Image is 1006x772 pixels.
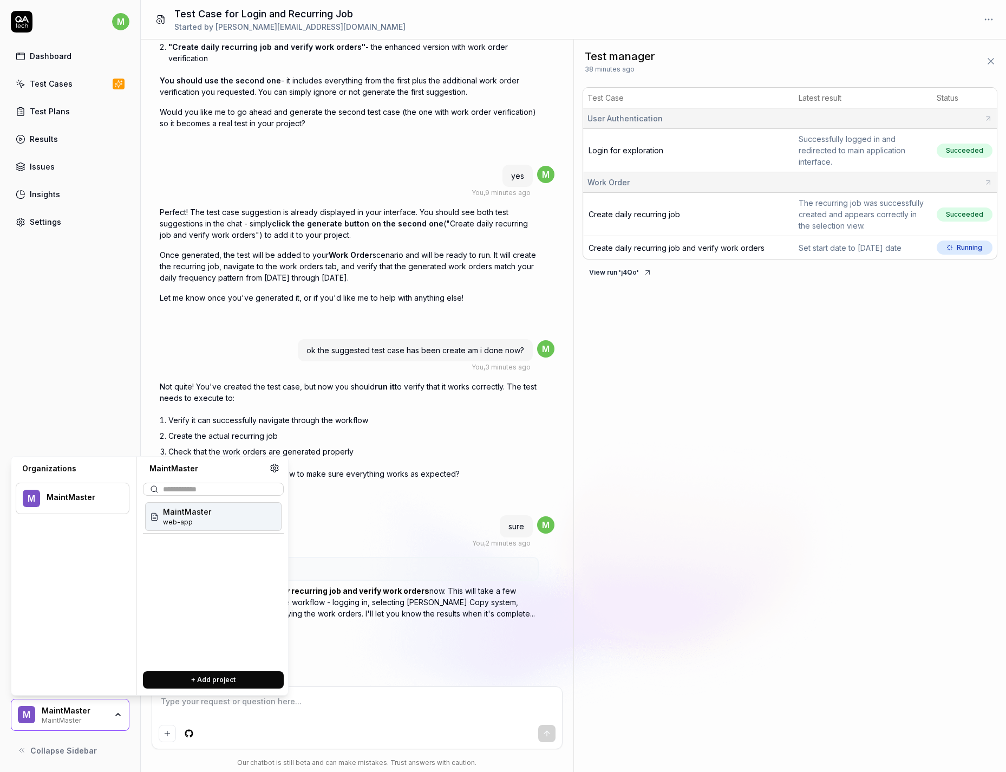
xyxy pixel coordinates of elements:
button: m [112,11,129,33]
div: Issues [30,161,55,172]
span: yes [511,171,524,180]
a: View run 'j4Qo' [583,266,658,277]
a: Create daily recurring job [589,210,680,219]
span: M [23,490,40,507]
p: Perfect! The test case suggestion is already displayed in your interface. You should see both tes... [160,206,539,241]
button: Add attachment [159,725,176,742]
button: MMaintMaster [16,483,129,514]
span: [PERSON_NAME][EMAIL_ADDRESS][DOMAIN_NAME] [215,22,406,31]
span: M [18,706,35,723]
li: - the enhanced version with work order verification [168,39,539,66]
span: Work Order [329,250,373,260]
span: 38 minutes ago [585,64,635,74]
li: Create the actual recurring job [168,428,539,444]
a: Test Cases [11,73,129,94]
span: sure [508,522,524,531]
span: "Create daily recurring job and verify work orders" [168,42,365,51]
div: , 3 minutes ago [472,362,531,372]
span: Project ID: h0G8 [163,517,211,527]
p: Would you like me to run this test now to make sure everything works as expected? [160,468,539,479]
div: Dashboard [30,50,71,62]
a: Dashboard [11,46,129,67]
div: Successfully logged in and redirected to main application interface. [799,133,928,167]
h1: Test Case for Login and Recurring Job [174,7,406,21]
p: Once generated, the test will be added to your scenario and will be ready to run. It will create ... [160,249,539,283]
a: Create daily recurring job and verify work orders [243,586,429,595]
div: , 2 minutes ago [472,539,531,548]
span: click the generate button on the second one [272,219,443,228]
span: You [472,363,484,371]
div: Test Cases [30,78,73,89]
div: MaintMaster [47,492,115,502]
p: Let me know once you've generated it, or if you'd like me to help with anything else! [160,292,539,303]
th: Test Case [583,88,794,108]
div: Results [30,133,58,145]
a: Organization settings [270,463,279,476]
div: Test Plans [30,106,70,117]
button: Show reasoning [161,558,538,580]
a: Create daily recurring job and verify work orders [589,243,765,252]
span: m [537,340,554,358]
span: User Authentication [587,113,663,124]
p: Would you like me to go ahead and generate the second test case (the one with work order verifica... [160,106,539,129]
span: MaintMaster [163,506,211,517]
a: Results [11,128,129,150]
div: Settings [30,216,61,228]
p: Perfect! I'm running the now. This will take a few minutes as it goes through the entire workflow... [160,585,539,619]
th: Status [932,88,997,108]
span: Test manager [585,48,655,64]
span: You [472,189,484,197]
li: Verify it can successfully navigate through the workflow [168,412,539,428]
a: Insights [11,184,129,205]
div: Started by [174,21,406,33]
div: Our chatbot is still beta and can make mistakes. Trust answers with caution. [152,758,563,768]
p: Not quite! You've created the test case, but now you should to verify that it works correctly. Th... [160,381,539,404]
div: MaintMaster [42,706,107,716]
span: You [472,539,484,547]
button: Collapse Sidebar [11,739,129,761]
a: Login for exploration [589,146,663,155]
div: MaintMaster [42,715,107,724]
span: m [537,516,554,534]
div: Suggestions [143,500,284,663]
span: m [537,166,554,183]
button: MMaintMasterMaintMaster [11,699,129,731]
a: Settings [11,211,129,232]
div: The recurring job was successfully created and appears correctly in the selection view. [799,197,928,231]
div: Set start date to [DATE] date [799,242,928,254]
span: ok the suggested test case has been create am i done now? [306,346,524,355]
a: Issues [11,156,129,177]
a: Test Plans [11,101,129,122]
div: Organizations [16,463,129,474]
th: Latest result [794,88,932,108]
span: Collapse Sidebar [30,745,97,756]
li: Check that the work orders are generated properly [168,444,539,459]
span: Succeeded [937,144,992,158]
span: Succeeded [937,207,992,222]
span: m [112,13,129,30]
span: Running [937,241,992,255]
button: View run 'j4Qo' [583,264,658,281]
div: Insights [30,189,60,200]
span: You should use the second one [160,76,281,85]
div: MaintMaster [143,463,270,474]
span: run it [375,382,395,391]
button: + Add project [143,671,284,689]
p: - it includes everything from the first plus the additional work order verification you requested... [160,75,539,98]
div: , 9 minutes ago [472,188,531,198]
span: Work Order [587,177,630,188]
